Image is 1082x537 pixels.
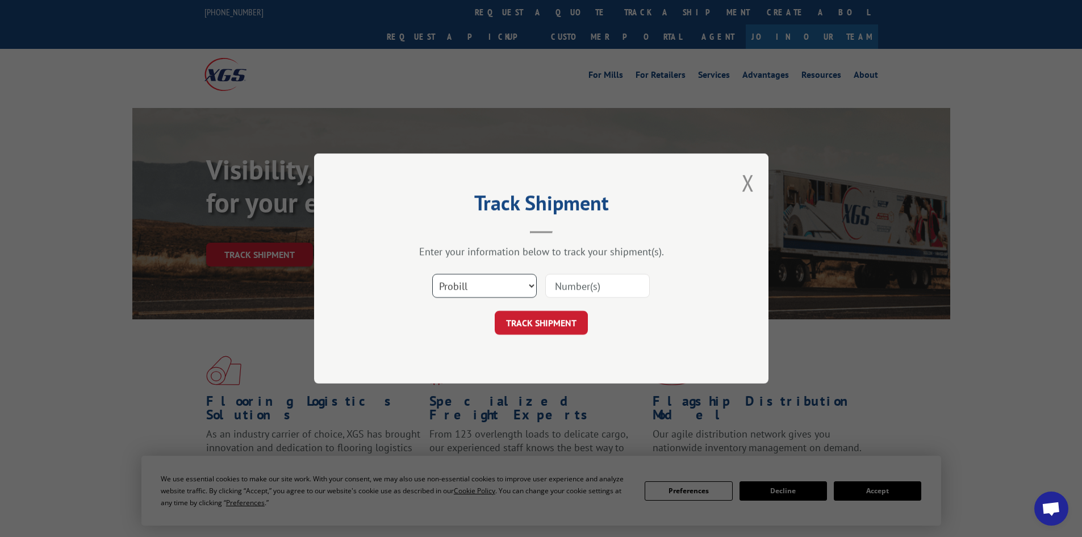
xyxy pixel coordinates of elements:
h2: Track Shipment [371,195,712,217]
input: Number(s) [545,274,650,298]
div: Enter your information below to track your shipment(s). [371,245,712,258]
button: Close modal [742,168,754,198]
div: Open chat [1034,492,1068,526]
button: TRACK SHIPMENT [495,311,588,335]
